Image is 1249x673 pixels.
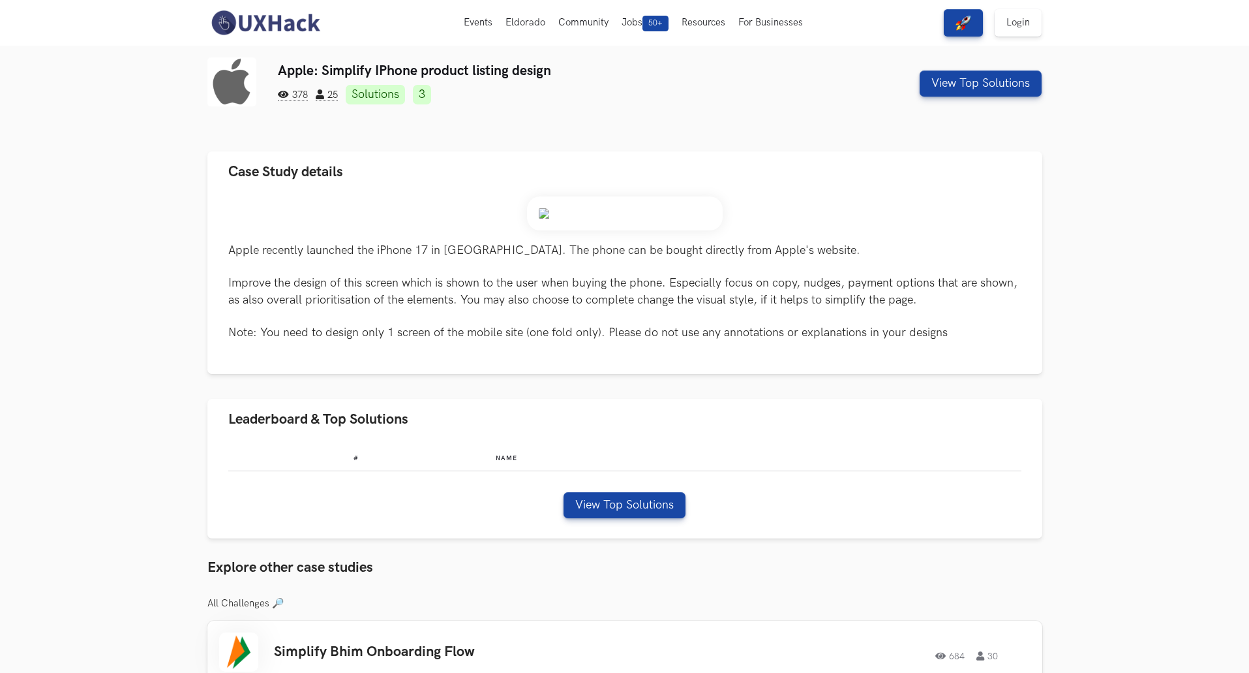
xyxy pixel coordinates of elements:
[228,242,1021,341] p: Apple recently launched the iPhone 17 in [GEOGRAPHIC_DATA]. The phone can be bought directly from...
[920,70,1042,97] button: View Top Solutions
[228,411,408,428] span: Leaderboard & Top Solutions
[346,85,405,104] a: Solutions
[207,559,1042,576] h3: Explore other case studies
[642,16,669,31] span: 50+
[976,651,998,661] span: 30
[316,89,338,101] span: 25
[564,492,685,518] button: View Top Solutions
[207,151,1042,193] button: Case Study details
[207,57,256,106] img: Apple logo
[207,598,1042,610] h3: All Challenges 🔎
[228,163,343,181] span: Case Study details
[995,9,1042,37] a: Login
[228,444,1021,471] table: Leaderboard
[413,85,431,104] a: 3
[496,454,517,462] span: Name
[207,193,1042,374] div: Case Study details
[207,440,1042,539] div: Leaderboard & Top Solutions
[278,89,308,101] span: 378
[278,63,830,79] h3: Apple: Simplify IPhone product listing design
[354,454,359,462] span: #
[274,644,644,661] h3: Simplify Bhim Onboarding Flow
[207,9,324,37] img: UXHack-logo.png
[527,196,723,230] img: Weekend_Hackathon_84_banner.png
[956,15,971,31] img: rocket
[935,651,965,661] span: 684
[207,399,1042,440] button: Leaderboard & Top Solutions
